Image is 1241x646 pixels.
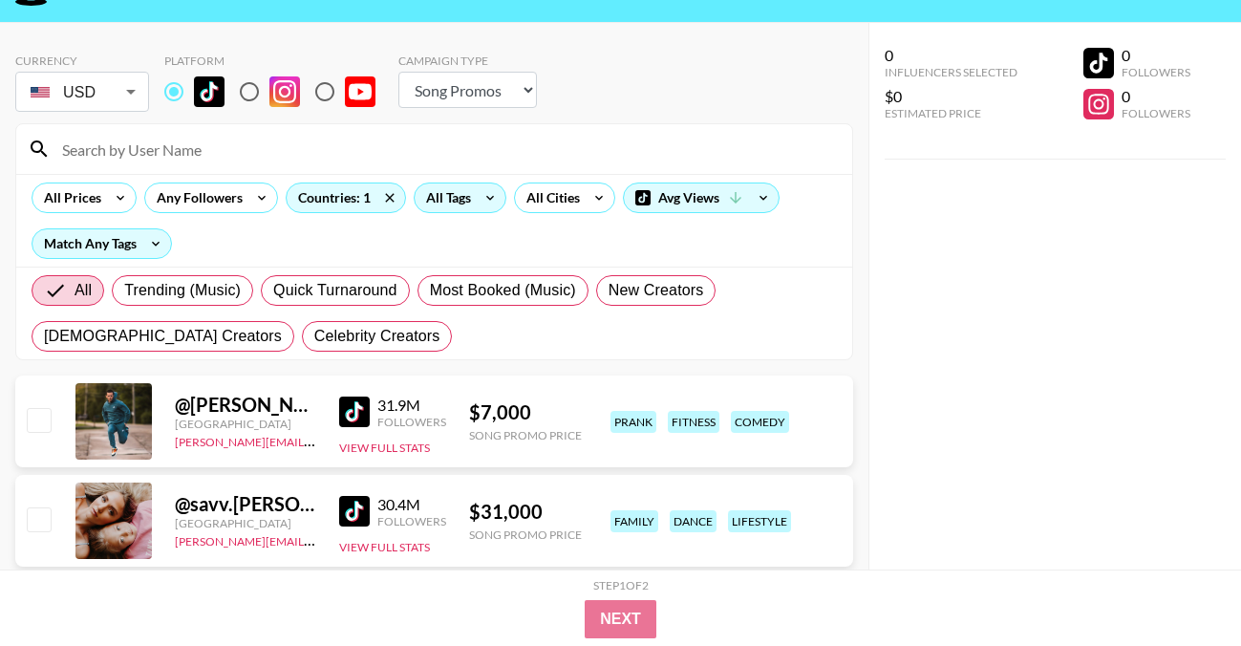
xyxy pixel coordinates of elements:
[339,441,430,455] button: View Full Stats
[314,325,440,348] span: Celebrity Creators
[339,540,430,554] button: View Full Stats
[32,183,105,212] div: All Prices
[1145,550,1218,623] iframe: Drift Widget Chat Controller
[145,183,246,212] div: Any Followers
[339,496,370,527] img: TikTok
[885,87,1017,106] div: $0
[339,397,370,427] img: TikTok
[670,510,717,532] div: dance
[593,578,649,592] div: Step 1 of 2
[377,396,446,415] div: 31.9M
[287,183,405,212] div: Countries: 1
[175,393,316,417] div: @ [PERSON_NAME].[PERSON_NAME]
[377,495,446,514] div: 30.4M
[731,411,789,433] div: comedy
[32,229,171,258] div: Match Any Tags
[15,54,149,68] div: Currency
[624,183,779,212] div: Avg Views
[194,76,225,107] img: TikTok
[1122,65,1190,79] div: Followers
[175,417,316,431] div: [GEOGRAPHIC_DATA]
[19,75,145,109] div: USD
[469,500,582,524] div: $ 31,000
[469,428,582,442] div: Song Promo Price
[269,76,300,107] img: Instagram
[469,400,582,424] div: $ 7,000
[51,134,841,164] input: Search by User Name
[585,600,656,638] button: Next
[75,279,92,302] span: All
[610,510,658,532] div: family
[398,54,537,68] div: Campaign Type
[273,279,397,302] span: Quick Turnaround
[430,279,576,302] span: Most Booked (Music)
[124,279,241,302] span: Trending (Music)
[44,325,282,348] span: [DEMOGRAPHIC_DATA] Creators
[610,411,656,433] div: prank
[175,431,458,449] a: [PERSON_NAME][EMAIL_ADDRESS][DOMAIN_NAME]
[1122,87,1190,106] div: 0
[469,528,582,542] div: Song Promo Price
[668,411,719,433] div: fitness
[515,183,584,212] div: All Cities
[345,76,375,107] img: YouTube
[175,492,316,516] div: @ savv.[PERSON_NAME]
[175,530,458,549] a: [PERSON_NAME][EMAIL_ADDRESS][DOMAIN_NAME]
[885,106,1017,120] div: Estimated Price
[885,65,1017,79] div: Influencers Selected
[377,514,446,528] div: Followers
[1122,46,1190,65] div: 0
[728,510,791,532] div: lifestyle
[1122,106,1190,120] div: Followers
[164,54,391,68] div: Platform
[415,183,475,212] div: All Tags
[609,279,704,302] span: New Creators
[175,516,316,530] div: [GEOGRAPHIC_DATA]
[885,46,1017,65] div: 0
[377,415,446,429] div: Followers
